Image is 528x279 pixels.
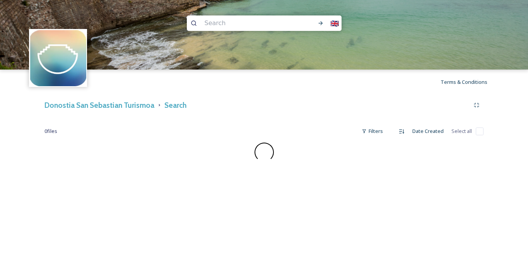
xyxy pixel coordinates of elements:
img: images.jpeg [30,30,86,86]
div: Date Created [408,124,448,139]
h3: Donostia San Sebastian Turismoa [44,100,154,111]
span: 0 file s [44,128,57,135]
a: Terms & Conditions [441,77,499,87]
div: 🇬🇧 [328,16,342,30]
span: Terms & Conditions [441,78,487,85]
h3: Search [164,100,186,111]
div: Filters [358,124,387,139]
span: Select all [451,128,472,135]
input: Search [201,15,300,32]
